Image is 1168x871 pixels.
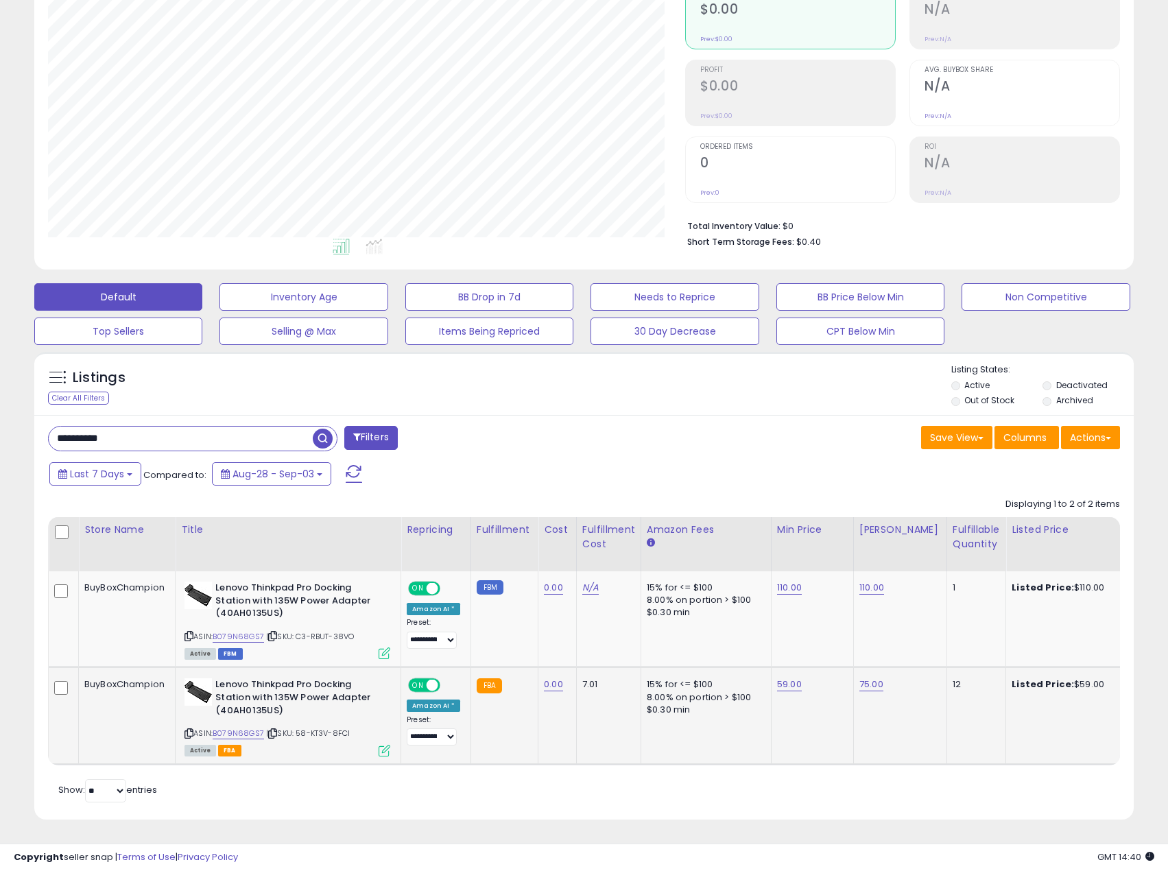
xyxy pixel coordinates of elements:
span: ON [409,680,427,691]
b: Listed Price: [1012,581,1074,594]
label: Active [964,379,990,391]
div: Fulfillment Cost [582,523,635,551]
h5: Listings [73,368,126,387]
div: Cost [544,523,571,537]
span: | SKU: 58-KT3V-8FCI [266,728,350,739]
span: $0.40 [796,235,821,248]
div: Preset: [407,715,460,746]
button: Items Being Repriced [405,318,573,345]
button: Selling @ Max [219,318,388,345]
div: 1 [953,582,995,594]
b: Lenovo Thinkpad Pro Docking Station with 135W Power Adapter (40AH0135US) [215,678,382,720]
div: Fulfillable Quantity [953,523,1000,551]
span: Columns [1003,431,1047,444]
span: ON [409,583,427,595]
button: BB Price Below Min [776,283,944,311]
a: Privacy Policy [178,850,238,863]
button: Default [34,283,202,311]
div: $59.00 [1012,678,1125,691]
a: 0.00 [544,581,563,595]
h2: N/A [925,1,1119,20]
a: B079N68GS7 [213,728,264,739]
div: seller snap | | [14,851,238,864]
small: Prev: 0 [700,189,719,197]
div: 7.01 [582,678,630,691]
li: $0 [687,217,1110,233]
div: Store Name [84,523,169,537]
div: Amazon Fees [647,523,765,537]
a: 75.00 [859,678,883,691]
span: All listings currently available for purchase on Amazon [184,648,216,660]
div: [PERSON_NAME] [859,523,941,537]
div: BuyBoxChampion [84,678,165,691]
p: Listing States: [951,363,1134,377]
small: Prev: $0.00 [700,35,732,43]
button: 30 Day Decrease [591,318,759,345]
div: Amazon AI * [407,603,460,615]
span: Last 7 Days [70,467,124,481]
span: Ordered Items [700,143,895,151]
div: Clear All Filters [48,392,109,405]
small: FBM [477,580,503,595]
div: 12 [953,678,995,691]
button: Actions [1061,426,1120,449]
span: Compared to: [143,468,206,481]
button: Non Competitive [962,283,1130,311]
strong: Copyright [14,850,64,863]
div: Listed Price [1012,523,1130,537]
div: Fulfillment [477,523,532,537]
small: FBA [477,678,502,693]
b: Lenovo Thinkpad Pro Docking Station with 135W Power Adapter (40AH0135US) [215,582,382,623]
div: Amazon AI * [407,700,460,712]
div: $0.30 min [647,704,761,716]
span: 2025-09-12 14:40 GMT [1097,850,1154,863]
div: Displaying 1 to 2 of 2 items [1005,498,1120,511]
b: Listed Price: [1012,678,1074,691]
h2: $0.00 [700,78,895,97]
img: 31crDY8S4OL._SL40_.jpg [184,582,212,609]
a: Terms of Use [117,850,176,863]
a: 110.00 [859,581,884,595]
button: Top Sellers [34,318,202,345]
a: 59.00 [777,678,802,691]
label: Archived [1056,394,1093,406]
div: ASIN: [184,678,390,754]
small: Prev: $0.00 [700,112,732,120]
span: Show: entries [58,783,157,796]
div: Title [181,523,395,537]
div: 8.00% on portion > $100 [647,691,761,704]
label: Out of Stock [964,394,1014,406]
img: 31crDY8S4OL._SL40_.jpg [184,678,212,706]
div: 8.00% on portion > $100 [647,594,761,606]
div: $0.30 min [647,606,761,619]
div: ASIN: [184,582,390,658]
a: 110.00 [777,581,802,595]
button: Columns [994,426,1059,449]
small: Prev: N/A [925,189,951,197]
span: FBM [218,648,243,660]
a: 0.00 [544,678,563,691]
span: ROI [925,143,1119,151]
div: $110.00 [1012,582,1125,594]
span: OFF [438,680,460,691]
div: 15% for <= $100 [647,582,761,594]
small: Prev: N/A [925,112,951,120]
label: Deactivated [1056,379,1108,391]
span: | SKU: C3-RBUT-38VO [266,631,354,642]
small: Prev: N/A [925,35,951,43]
span: OFF [438,583,460,595]
h2: N/A [925,155,1119,174]
button: BB Drop in 7d [405,283,573,311]
h2: $0.00 [700,1,895,20]
button: Needs to Reprice [591,283,759,311]
span: All listings currently available for purchase on Amazon [184,745,216,756]
div: BuyBoxChampion [84,582,165,594]
button: Inventory Age [219,283,388,311]
button: Save View [921,426,992,449]
a: N/A [582,581,599,595]
b: Short Term Storage Fees: [687,236,794,248]
div: Min Price [777,523,848,537]
button: Last 7 Days [49,462,141,486]
h2: N/A [925,78,1119,97]
span: Aug-28 - Sep-03 [233,467,314,481]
